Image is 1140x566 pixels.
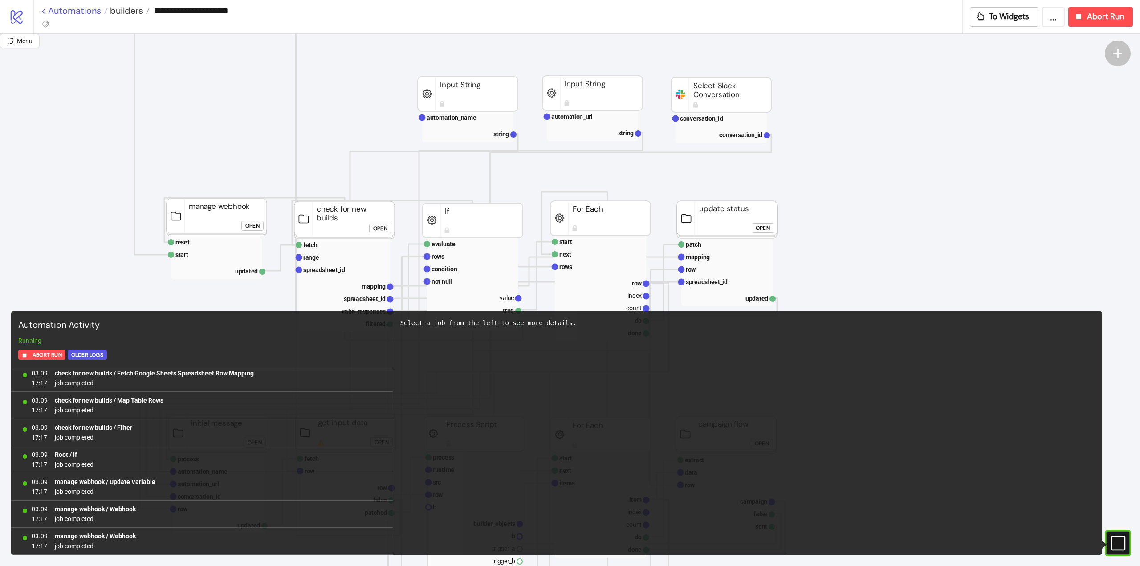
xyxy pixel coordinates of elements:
span: Abort Run [1087,12,1124,22]
span: 17:17 [32,378,48,388]
text: reset [175,239,190,246]
text: conversation_id [680,115,723,122]
text: next [559,251,571,258]
span: 17:17 [32,487,48,497]
b: check for new builds / Filter [55,424,132,431]
text: row [686,266,696,273]
a: < Automations [41,6,108,15]
text: string [493,130,509,138]
span: job completed [55,460,94,469]
text: mapping [686,253,710,261]
span: 03.09 [32,423,48,432]
button: Abort Run [1068,7,1133,27]
div: Open [756,223,770,233]
button: Older Logs [68,350,107,360]
span: job completed [55,378,254,388]
b: manage webhook / Webhook [55,533,136,540]
span: job completed [55,487,155,497]
span: 17:17 [32,541,48,551]
span: 17:17 [32,432,48,442]
text: spreadsheet_id [303,266,345,273]
span: job completed [55,541,136,551]
span: builders [108,5,143,16]
b: manage webhook / Webhook [55,505,136,513]
a: builders [108,6,150,15]
text: value [500,294,514,301]
text: fetch [303,241,318,248]
button: Open [241,221,264,231]
text: patch [686,241,701,248]
span: To Widgets [989,12,1030,22]
span: 03.09 [32,504,48,514]
b: manage webhook / Update Variable [55,478,155,485]
text: row [632,280,642,287]
div: Open [245,221,260,231]
text: evaluate [432,240,456,248]
span: 03.09 [32,450,48,460]
span: job completed [55,514,136,524]
text: rows [432,253,444,260]
span: 03.09 [32,477,48,487]
text: spreadsheet_id [344,295,386,302]
div: Open [373,224,387,234]
span: Menu [17,37,33,45]
text: condition [432,265,457,273]
text: range [303,254,319,261]
text: conversation_id [719,131,762,138]
button: Abort Run [18,350,65,360]
b: check for new builds / Fetch Google Sheets Spreadsheet Row Mapping [55,370,254,377]
span: 03.09 [32,531,48,541]
text: mapping [362,283,386,290]
text: start [175,251,188,258]
span: 03.09 [32,368,48,378]
span: 17:17 [32,405,48,415]
button: Open [369,224,391,233]
span: 03.09 [32,395,48,405]
span: Abort Run [33,350,62,360]
div: Older Logs [71,350,103,360]
span: 17:17 [32,460,48,469]
text: rows [559,263,572,270]
div: Running [15,336,389,346]
button: ... [1042,7,1065,27]
text: index [627,292,642,299]
button: Open [752,223,774,233]
span: job completed [55,432,132,442]
text: count [626,305,642,312]
text: not null [432,278,452,285]
text: automation_url [551,113,593,120]
text: spreadsheet_id [686,278,728,285]
b: Root / If [55,451,77,458]
text: automation_name [427,114,476,121]
text: start [559,238,572,245]
span: 17:17 [32,514,48,524]
div: Select a job from the left to see more details. [400,318,1095,328]
span: radius-bottomright [7,38,13,44]
div: Automation Activity [15,315,389,336]
text: valid_responses [342,308,386,315]
b: check for new builds / Map Table Rows [55,397,163,404]
span: job completed [55,405,163,415]
text: string [618,130,634,137]
button: To Widgets [970,7,1039,27]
